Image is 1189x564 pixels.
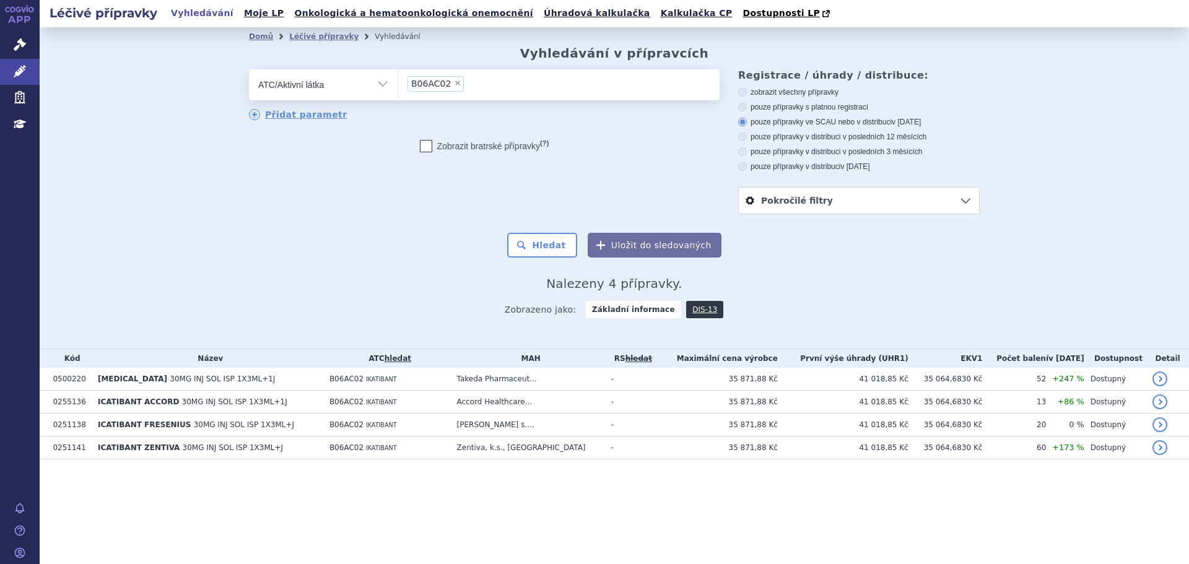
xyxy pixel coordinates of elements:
[738,87,980,97] label: zobrazit všechny přípravky
[655,391,778,414] td: 35 871,88 Kč
[778,414,908,436] td: 41 018,85 Kč
[366,376,397,383] span: IKATIBANT
[1152,371,1167,386] a: detail
[170,375,275,383] span: 30MG INJ SOL ISP 1X3ML+1J
[605,391,655,414] td: -
[1152,394,1167,409] a: detail
[908,368,983,391] td: 35 064,6830 Kč
[329,443,364,452] span: B06AC02
[1084,368,1146,391] td: Dostupný
[655,368,778,391] td: 35 871,88 Kč
[98,375,167,383] span: [MEDICAL_DATA]
[655,349,778,368] th: Maximální cena výrobce
[743,8,820,18] span: Dostupnosti LP
[1048,354,1084,363] span: v [DATE]
[738,117,980,127] label: pouze přípravky ve SCAU nebo v distribuci
[1084,391,1146,414] td: Dostupný
[908,391,983,414] td: 35 064,6830 Kč
[323,349,451,368] th: ATC
[605,349,655,368] th: RS
[1069,420,1084,429] span: 0 %
[46,349,92,368] th: Kód
[738,102,980,112] label: pouze přípravky s platnou registrací
[366,445,397,451] span: IKATIBANT
[1084,436,1146,459] td: Dostupný
[1052,374,1084,383] span: +247 %
[982,414,1046,436] td: 20
[507,233,577,258] button: Hledat
[540,139,549,147] abbr: (?)
[167,5,237,22] a: Vyhledávání
[454,79,461,87] span: ×
[46,368,92,391] td: 0500220
[290,5,537,22] a: Onkologická a hematoonkologická onemocnění
[738,147,980,157] label: pouze přípravky v distribuci v posledních 3 měsících
[46,436,92,459] td: 0251141
[329,375,364,383] span: B06AC02
[249,109,347,120] a: Přidat parametr
[468,76,474,91] input: B06AC02
[892,118,921,126] span: v [DATE]
[289,32,359,41] a: Léčivé přípravky
[586,301,681,318] strong: Základní informace
[46,391,92,414] td: 0255136
[240,5,287,22] a: Moje LP
[655,414,778,436] td: 35 871,88 Kč
[46,414,92,436] td: 0251138
[411,79,451,88] span: B06AC02
[1084,349,1146,368] th: Dostupnost
[738,132,980,142] label: pouze přípravky v distribuci v posledních 12 měsících
[908,349,983,368] th: EKV1
[778,368,908,391] td: 41 018,85 Kč
[92,349,323,368] th: Název
[605,436,655,459] td: -
[194,420,295,429] span: 30MG INJ SOL ISP 1X3ML+J
[908,436,983,459] td: 35 064,6830 Kč
[605,368,655,391] td: -
[1052,443,1084,452] span: +173 %
[738,69,980,81] h3: Registrace / úhrady / distribuce:
[1057,397,1084,406] span: +86 %
[98,420,191,429] span: ICATIBANT FRESENIUS
[451,436,605,459] td: Zentiva, k.s., [GEOGRAPHIC_DATA]
[739,188,979,214] a: Pokročilé filtry
[982,368,1046,391] td: 52
[588,233,721,258] button: Uložit do sledovaných
[451,368,605,391] td: Takeda Pharmaceut...
[385,354,411,363] a: hledat
[451,391,605,414] td: Accord Healthcare...
[366,399,397,406] span: IKATIBANT
[366,422,397,428] span: IKATIBANT
[520,46,709,61] h2: Vyhledávání v přípravcích
[249,32,273,41] a: Domů
[183,443,284,452] span: 30MG INJ SOL ISP 1X3ML+J
[778,391,908,414] td: 41 018,85 Kč
[908,414,983,436] td: 35 064,6830 Kč
[505,301,577,318] span: Zobrazeno jako:
[546,276,682,291] span: Nalezeny 4 přípravky.
[657,5,736,22] a: Kalkulačka CP
[840,162,869,171] span: v [DATE]
[1146,349,1189,368] th: Detail
[655,436,778,459] td: 35 871,88 Kč
[420,140,549,152] label: Zobrazit bratrské přípravky
[982,391,1046,414] td: 13
[1152,417,1167,432] a: detail
[605,414,655,436] td: -
[375,27,437,46] li: Vyhledávání
[329,420,364,429] span: B06AC02
[329,397,364,406] span: B06AC02
[686,301,723,318] a: DIS-13
[1084,414,1146,436] td: Dostupný
[625,354,652,363] del: hledat
[98,443,180,452] span: ICATIBANT ZENTIVA
[98,397,179,406] span: ICATIBANT ACCORD
[540,5,654,22] a: Úhradová kalkulačka
[182,397,287,406] span: 30MG INJ SOL ISP 1X3ML+1J
[738,162,980,171] label: pouze přípravky v distribuci
[451,414,605,436] td: [PERSON_NAME] s....
[451,349,605,368] th: MAH
[739,5,836,22] a: Dostupnosti LP
[778,436,908,459] td: 41 018,85 Kč
[40,4,167,22] h2: Léčivé přípravky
